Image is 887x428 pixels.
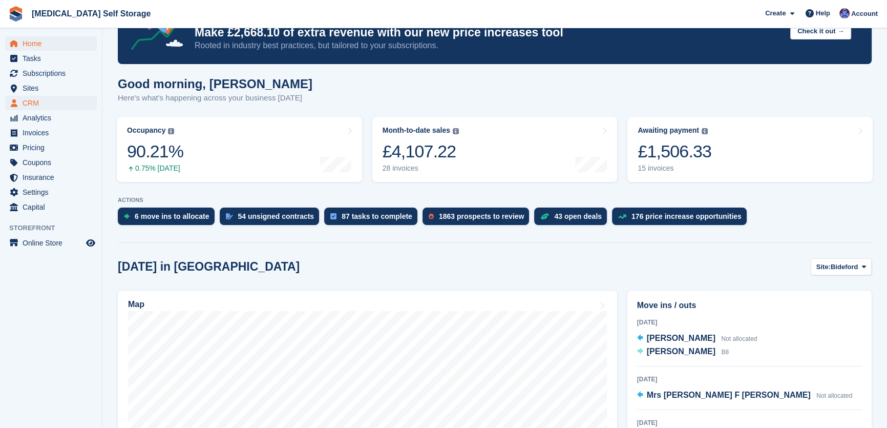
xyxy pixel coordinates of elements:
[23,36,84,51] span: Home
[5,170,97,185] a: menu
[127,126,165,135] div: Occupancy
[238,212,314,220] div: 54 unsigned contracts
[23,170,84,185] span: Insurance
[5,51,97,66] a: menu
[5,155,97,170] a: menu
[85,237,97,249] a: Preview store
[128,300,144,309] h2: Map
[23,51,84,66] span: Tasks
[554,212,602,220] div: 43 open deals
[117,117,362,182] a: Occupancy 90.21% 0.75% [DATE]
[330,213,336,219] img: task-75834270c22a3079a89374b754ae025e5fb1db73e45f91037f5363f120a921f8.svg
[23,81,84,95] span: Sites
[765,8,786,18] span: Create
[534,208,612,230] a: 43 open deals
[127,141,183,162] div: 90.21%
[23,96,84,110] span: CRM
[612,208,752,230] a: 176 price increase opportunities
[811,258,872,275] button: Site: Bideford
[23,155,84,170] span: Coupons
[168,128,174,134] img: icon-info-grey-7440780725fd019a000dd9b08b2336e03edf1995a4989e88bcd33f0948082b44.svg
[439,212,524,220] div: 1863 prospects to review
[631,212,742,220] div: 176 price increase opportunities
[23,140,84,155] span: Pricing
[195,25,782,40] p: Make £2,668.10 of extra revenue with our new price increases tool
[839,8,850,18] img: Helen Walker
[638,126,699,135] div: Awaiting payment
[790,23,851,39] button: Check it out →
[5,66,97,80] a: menu
[220,208,325,230] a: 54 unsigned contracts
[383,141,459,162] div: £4,107.22
[226,213,233,219] img: contract_signature_icon-13c848040528278c33f63329250d36e43548de30e8caae1d1a13099fd9432cc5.svg
[5,140,97,155] a: menu
[429,213,434,219] img: prospect-51fa495bee0391a8d652442698ab0144808aea92771e9ea1ae160a38d050c398.svg
[135,212,209,220] div: 6 move ins to allocate
[5,185,97,199] a: menu
[5,36,97,51] a: menu
[195,40,782,51] p: Rooted in industry best practices, but tailored to your subscriptions.
[816,262,831,272] span: Site:
[647,391,811,399] span: Mrs [PERSON_NAME] F [PERSON_NAME]
[5,200,97,214] a: menu
[118,208,220,230] a: 6 move ins to allocate
[637,389,853,402] a: Mrs [PERSON_NAME] F [PERSON_NAME] Not allocated
[627,117,873,182] a: Awaiting payment £1,506.33 15 invoices
[637,299,862,312] h2: Move ins / outs
[372,117,618,182] a: Month-to-date sales £4,107.22 28 invoices
[637,418,862,427] div: [DATE]
[637,332,757,345] a: [PERSON_NAME] Not allocated
[324,208,423,230] a: 87 tasks to complete
[23,185,84,199] span: Settings
[637,375,862,384] div: [DATE]
[118,92,312,104] p: Here's what's happening across your business [DATE]
[637,318,862,327] div: [DATE]
[638,164,711,173] div: 15 invoices
[5,96,97,110] a: menu
[540,213,549,220] img: deal-1b604bf984904fb50ccaf53a9ad4b4a5d6e5aea283cecdc64d6e3604feb123c2.svg
[118,260,300,274] h2: [DATE] in [GEOGRAPHIC_DATA]
[423,208,535,230] a: 1863 prospects to review
[5,236,97,250] a: menu
[721,335,757,342] span: Not allocated
[851,9,878,19] span: Account
[816,392,852,399] span: Not allocated
[23,111,84,125] span: Analytics
[23,200,84,214] span: Capital
[816,8,830,18] span: Help
[23,236,84,250] span: Online Store
[342,212,412,220] div: 87 tasks to complete
[721,349,729,356] span: B8
[647,347,715,356] span: [PERSON_NAME]
[23,126,84,140] span: Invoices
[5,81,97,95] a: menu
[618,214,626,219] img: price_increase_opportunities-93ffe204e8149a01c8c9dc8f82e8f89637d9d84a8eef4429ea346261dce0b2c0.svg
[124,213,130,219] img: move_ins_to_allocate_icon-fdf77a2bb77ea45bf5b3d319d69a93e2d87916cf1d5bf7949dd705db3b84f3ca.svg
[5,126,97,140] a: menu
[5,111,97,125] a: menu
[28,5,155,22] a: [MEDICAL_DATA] Self Storage
[637,345,729,359] a: [PERSON_NAME] B8
[638,141,711,162] div: £1,506.33
[702,128,708,134] img: icon-info-grey-7440780725fd019a000dd9b08b2336e03edf1995a4989e88bcd33f0948082b44.svg
[127,164,183,173] div: 0.75% [DATE]
[9,223,102,233] span: Storefront
[118,77,312,91] h1: Good morning, [PERSON_NAME]
[23,66,84,80] span: Subscriptions
[453,128,459,134] img: icon-info-grey-7440780725fd019a000dd9b08b2336e03edf1995a4989e88bcd33f0948082b44.svg
[8,6,24,22] img: stora-icon-8386f47178a22dfd0bd8f6a31ec36ba5ce8667c1dd55bd0f319d3a0aa187defe.svg
[647,334,715,342] span: [PERSON_NAME]
[831,262,858,272] span: Bideford
[118,197,872,203] p: ACTIONS
[383,164,459,173] div: 28 invoices
[383,126,450,135] div: Month-to-date sales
